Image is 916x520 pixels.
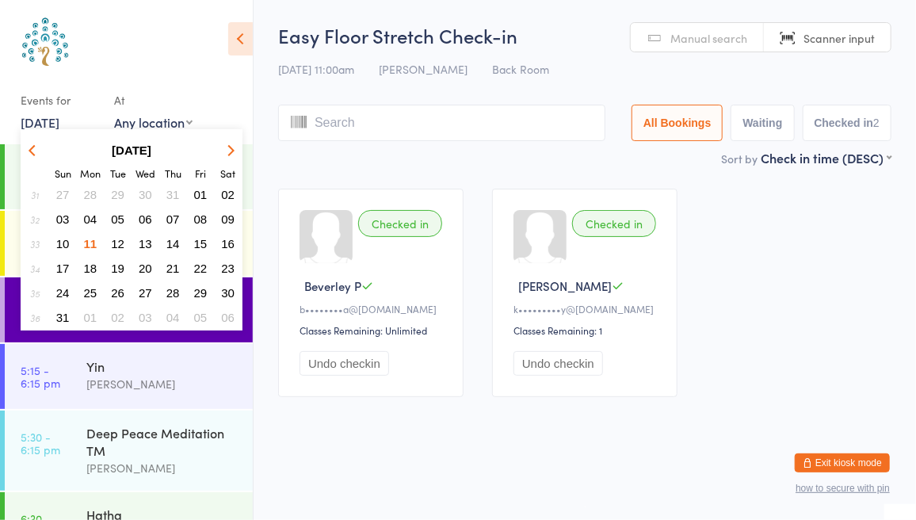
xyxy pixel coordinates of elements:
span: 27 [139,286,152,300]
button: 01 [78,307,103,328]
em: 35 [30,287,40,300]
button: 24 [51,282,75,304]
span: Beverley P [304,277,361,294]
span: 13 [139,237,152,250]
button: 30 [216,282,240,304]
span: 31 [166,188,180,201]
a: 9:30 -10:30 amgentle morning Flow[PERSON_NAME] [5,211,253,276]
em: 31 [31,189,39,201]
div: Any location [114,113,193,131]
div: [PERSON_NAME] [86,375,239,393]
button: 30 [133,184,158,205]
time: 5:30 - 6:15 pm [21,430,60,456]
span: 24 [56,286,70,300]
button: 05 [105,208,130,230]
span: 12 [111,237,124,250]
span: 18 [84,262,97,275]
span: 27 [56,188,70,201]
button: 07 [161,208,185,230]
button: 31 [161,184,185,205]
button: 04 [78,208,103,230]
button: 22 [189,258,213,279]
em: 36 [30,312,40,324]
button: 26 [105,282,130,304]
span: Manual search [670,30,747,46]
span: 09 [221,212,235,226]
span: 23 [221,262,235,275]
div: Deep Peace Meditation TM [86,424,239,459]
em: 32 [30,213,40,226]
button: 12 [105,233,130,254]
small: Monday [80,166,101,180]
div: 2 [873,117,880,129]
span: 11 [84,237,97,250]
span: 02 [111,311,124,324]
button: 29 [189,282,213,304]
button: 13 [133,233,158,254]
span: 06 [139,212,152,226]
button: 04 [161,307,185,328]
h2: Easy Floor Stretch Check-in [278,22,891,48]
button: 02 [216,184,240,205]
small: Friday [195,166,206,180]
button: Checked in2 [803,105,892,141]
img: Australian School of Meditation & Yoga [16,12,75,71]
div: b••••••••a@[DOMAIN_NAME] [300,302,447,315]
button: 15 [189,233,213,254]
button: 18 [78,258,103,279]
div: Check in time (DESC) [761,149,891,166]
span: 26 [111,286,124,300]
small: Saturday [220,166,235,180]
button: 03 [51,208,75,230]
span: 03 [56,212,70,226]
em: 34 [30,262,40,275]
label: Sort by [721,151,758,166]
button: 09 [216,208,240,230]
span: 05 [111,212,124,226]
button: Undo checkin [513,351,603,376]
button: 11 [78,233,103,254]
span: 28 [166,286,180,300]
button: 21 [161,258,185,279]
button: 23 [216,258,240,279]
button: 17 [51,258,75,279]
button: 06 [216,307,240,328]
button: Exit kiosk mode [795,453,890,472]
button: 25 [78,282,103,304]
button: 29 [105,184,130,205]
button: 16 [216,233,240,254]
button: 19 [105,258,130,279]
button: 27 [51,184,75,205]
span: 30 [139,188,152,201]
span: 19 [111,262,124,275]
div: [PERSON_NAME] [86,459,239,477]
span: 20 [139,262,152,275]
button: 14 [161,233,185,254]
a: 11:00 -12:15 pmEasy Floor Stretch[PERSON_NAME] [5,277,253,342]
span: Back Room [492,61,549,77]
span: 17 [56,262,70,275]
a: 6:00 -7:00 amHatha[PERSON_NAME] [5,144,253,209]
span: 22 [194,262,208,275]
span: 25 [84,286,97,300]
span: [PERSON_NAME] [518,277,612,294]
span: 10 [56,237,70,250]
button: how to secure with pin [796,483,890,494]
span: 01 [84,311,97,324]
span: [DATE] 11:00am [278,61,354,77]
button: 28 [78,184,103,205]
span: 14 [166,237,180,250]
input: Search [278,105,605,141]
button: 27 [133,282,158,304]
button: 08 [189,208,213,230]
div: Yin [86,357,239,375]
span: 29 [111,188,124,201]
span: [PERSON_NAME] [379,61,468,77]
span: 21 [166,262,180,275]
small: Tuesday [110,166,126,180]
button: 03 [133,307,158,328]
span: 16 [221,237,235,250]
button: 05 [189,307,213,328]
span: 30 [221,286,235,300]
span: 02 [221,188,235,201]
